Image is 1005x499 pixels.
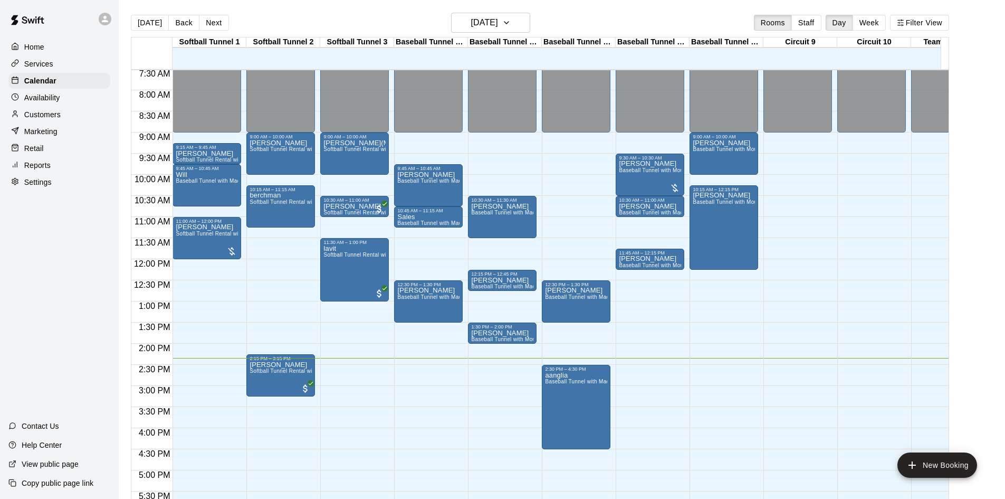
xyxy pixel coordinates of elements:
p: Marketing [24,126,58,137]
div: 11:30 AM – 1:00 PM: lavit [320,238,389,302]
span: Baseball Tunnel with Mound [619,262,690,268]
div: Baseball Tunnel 5 (Machine) [468,37,542,48]
span: Baseball Tunnel with Mound [693,199,763,205]
div: 10:15 AM – 12:15 PM: JAMES LACEK [690,185,758,270]
button: Staff [791,15,821,31]
span: Softball Tunnel Rental with Machine [250,146,340,152]
div: Baseball Tunnel 8 (Mound) [690,37,763,48]
div: 10:30 AM – 11:00 AM: Lafontaine [616,196,684,217]
p: View public page [22,459,79,469]
span: Baseball Tunnel with Machine [397,220,472,226]
span: All customers have paid [300,383,311,394]
div: Circuit 10 [837,37,911,48]
div: 10:30 AM – 11:00 AM: Trent Hanratty [320,196,389,217]
span: All customers have paid [374,288,385,299]
div: 9:30 AM – 10:30 AM: hollis [616,154,684,196]
a: Customers [8,107,110,123]
div: Team Room 1 [911,37,985,48]
button: Day [826,15,853,31]
span: Baseball Tunnel with Machine [471,210,546,215]
span: Softball Tunnel Rental with Machine [176,231,266,237]
div: Baseball Tunnel 6 (Machine) [542,37,616,48]
span: 12:30 PM [131,280,173,289]
div: 12:30 PM – 1:30 PM [397,282,460,287]
span: 10:00 AM [132,175,173,184]
p: Contact Us [22,421,59,431]
p: Settings [24,177,52,187]
div: 9:15 AM – 9:45 AM [176,145,238,150]
div: 12:15 PM – 12:45 PM [471,271,533,277]
span: Softball Tunnel Rental with Machine [176,157,266,163]
div: 9:00 AM – 10:00 AM: beckert [246,133,315,175]
div: 12:15 PM – 12:45 PM: Stebbins [468,270,537,291]
div: 1:30 PM – 2:00 PM [471,324,533,329]
div: 10:15 AM – 11:15 AM: berchman [246,185,315,228]
div: 9:30 AM – 10:30 AM [619,155,681,161]
p: Retail [24,143,44,154]
div: Softball Tunnel 3 [320,37,394,48]
div: 9:00 AM – 10:00 AM: Keith [690,133,758,175]
div: Calendar [8,73,110,89]
div: 11:00 AM – 12:00 PM [176,219,238,224]
p: Home [24,42,44,52]
span: 1:30 PM [136,323,173,332]
div: 2:15 PM – 3:15 PM: Ramon Esquivel [246,354,315,397]
div: 9:45 AM – 10:45 AM [397,166,460,171]
div: 10:30 AM – 11:00 AM [619,197,681,203]
div: 12:30 PM – 1:30 PM: Martin [542,280,610,323]
button: Rooms [754,15,792,31]
span: Baseball Tunnel with Machine [471,284,546,289]
div: 2:15 PM – 3:15 PM [250,356,312,361]
a: Settings [8,174,110,190]
button: add [897,453,977,478]
span: All customers have paid [374,204,385,214]
span: Softball Tunnel Rental with Machine [323,252,414,258]
h6: [DATE] [471,15,498,30]
span: 8:00 AM [137,90,173,99]
span: 3:30 PM [136,407,173,416]
div: Circuit 9 [763,37,837,48]
div: 9:00 AM – 10:00 AM [323,134,386,139]
a: Availability [8,90,110,106]
button: Filter View [890,15,949,31]
button: [DATE] [451,13,530,33]
div: 10:30 AM – 11:30 AM: Johnson [468,196,537,238]
a: Services [8,56,110,72]
div: 10:15 AM – 12:15 PM [693,187,755,192]
span: 4:00 PM [136,428,173,437]
div: 9:45 AM – 10:45 AM: Crawford [394,164,463,206]
p: Reports [24,160,51,171]
a: Marketing [8,124,110,139]
a: Retail [8,140,110,156]
span: 5:00 PM [136,470,173,479]
span: 7:30 AM [137,69,173,78]
div: Reports [8,157,110,173]
span: Baseball Tunnel with Machine [545,379,620,384]
span: 12:00 PM [131,259,173,268]
div: 11:45 AM – 12:15 PM: Stebbins [616,249,684,270]
div: 10:30 AM – 11:00 AM [323,197,386,203]
div: 9:00 AM – 10:00 AM [250,134,312,139]
button: Next [199,15,228,31]
span: 9:00 AM [137,133,173,142]
span: Baseball Tunnel with Machine [545,294,620,300]
div: 11:45 AM – 12:15 PM [619,250,681,256]
div: 9:45 AM – 10:45 AM [176,166,238,171]
span: Baseball Tunnel with Machine [397,178,472,184]
div: 12:30 PM – 1:30 PM [545,282,607,287]
span: Baseball Tunnel with Machine [397,294,472,300]
div: Softball Tunnel 2 [246,37,320,48]
div: 10:45 AM – 11:15 AM [397,208,460,213]
div: 12:30 PM – 1:30 PM: Cornett [394,280,463,323]
button: Week [853,15,886,31]
span: Baseball Tunnel with Mound [619,167,690,173]
div: 9:15 AM – 9:45 AM: Martins [173,143,241,164]
p: Services [24,59,53,69]
span: 4:30 PM [136,449,173,458]
div: 11:00 AM – 12:00 PM: Cori Quinn [173,217,241,259]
